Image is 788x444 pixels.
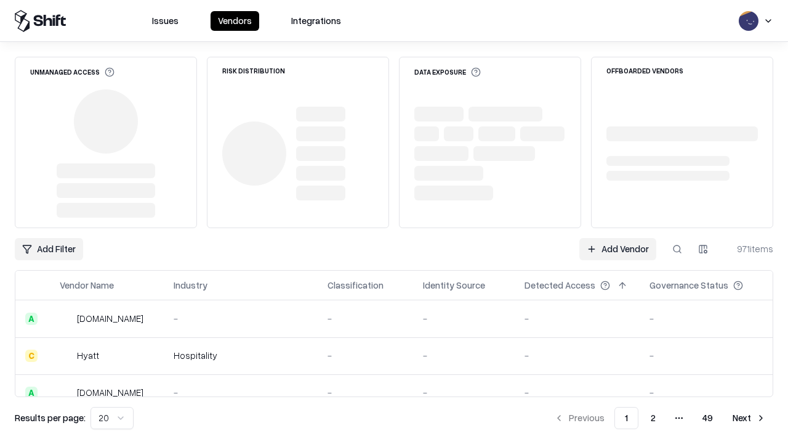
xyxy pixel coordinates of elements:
div: - [328,349,403,362]
div: Hyatt [77,349,99,362]
div: Industry [174,279,207,292]
div: Detected Access [525,279,595,292]
div: Classification [328,279,384,292]
div: - [328,386,403,399]
div: Vendor Name [60,279,114,292]
div: - [174,312,308,325]
button: Vendors [211,11,259,31]
div: - [649,349,763,362]
div: Risk Distribution [222,67,285,74]
div: A [25,313,38,325]
div: Offboarded Vendors [606,67,683,74]
a: Add Vendor [579,238,656,260]
div: - [423,312,505,325]
div: - [423,386,505,399]
div: Unmanaged Access [30,67,115,77]
div: - [649,312,763,325]
div: [DOMAIN_NAME] [77,386,143,399]
img: Hyatt [60,350,72,362]
img: intrado.com [60,313,72,325]
div: A [25,387,38,399]
div: - [649,386,763,399]
button: 49 [693,407,723,429]
p: Results per page: [15,411,86,424]
div: - [328,312,403,325]
div: - [525,349,630,362]
div: 971 items [724,242,773,255]
div: Hospitality [174,349,308,362]
button: Add Filter [15,238,83,260]
div: Governance Status [649,279,728,292]
img: primesec.co.il [60,387,72,399]
button: 1 [614,407,638,429]
nav: pagination [547,407,773,429]
div: - [525,386,630,399]
div: Identity Source [423,279,485,292]
div: Data Exposure [414,67,481,77]
button: Issues [145,11,186,31]
div: [DOMAIN_NAME] [77,312,143,325]
div: - [525,312,630,325]
div: - [174,386,308,399]
div: - [423,349,505,362]
button: Integrations [284,11,348,31]
div: C [25,350,38,362]
button: 2 [641,407,665,429]
button: Next [725,407,773,429]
